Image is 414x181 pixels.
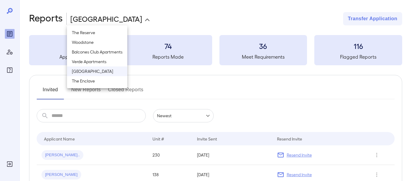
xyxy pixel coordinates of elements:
li: Woodstone [67,37,127,47]
li: [GEOGRAPHIC_DATA] [67,66,127,76]
li: The Reserve [67,28,127,37]
li: The Enclave [67,76,127,86]
li: Verde Apartments [67,57,127,66]
li: Balcones Club Apartments [67,47,127,57]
